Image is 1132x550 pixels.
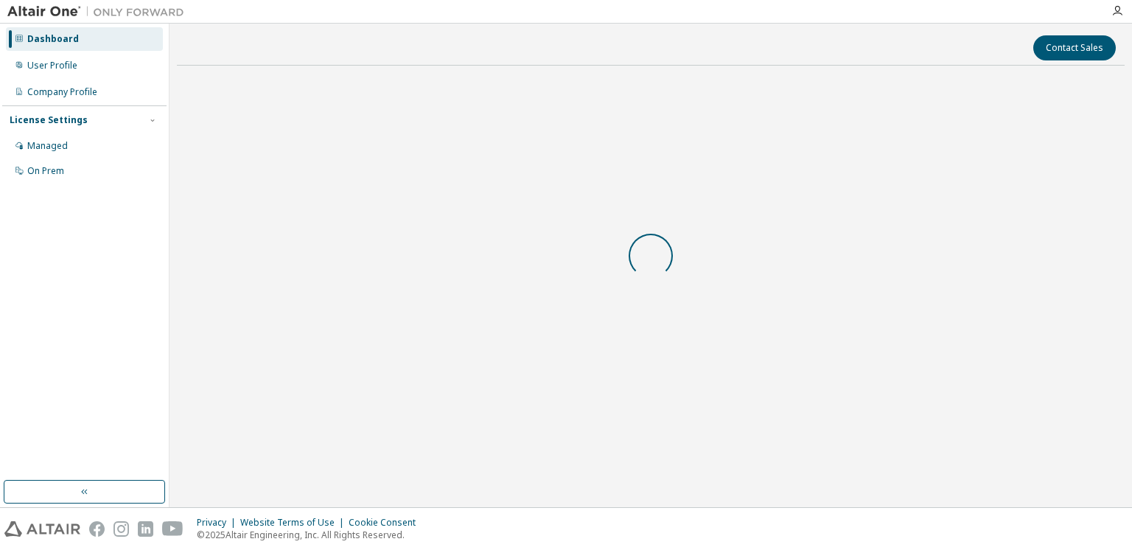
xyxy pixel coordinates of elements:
[7,4,192,19] img: Altair One
[197,529,424,541] p: © 2025 Altair Engineering, Inc. All Rights Reserved.
[138,521,153,537] img: linkedin.svg
[240,517,349,529] div: Website Terms of Use
[27,86,97,98] div: Company Profile
[27,165,64,177] div: On Prem
[349,517,424,529] div: Cookie Consent
[113,521,129,537] img: instagram.svg
[162,521,184,537] img: youtube.svg
[197,517,240,529] div: Privacy
[89,521,105,537] img: facebook.svg
[27,140,68,152] div: Managed
[10,114,88,126] div: License Settings
[1033,35,1116,60] button: Contact Sales
[27,33,79,45] div: Dashboard
[27,60,77,72] div: User Profile
[4,521,80,537] img: altair_logo.svg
